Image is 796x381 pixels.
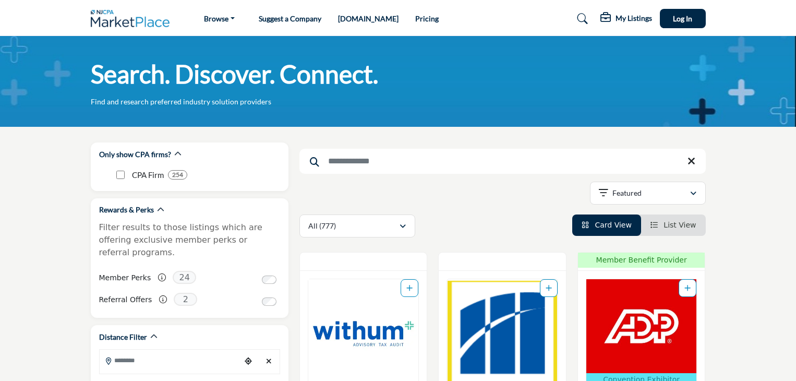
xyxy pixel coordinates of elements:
button: Log In [660,9,706,28]
h2: Only show CPA firms? [99,149,171,160]
a: View Card [582,221,632,229]
label: Referral Offers [99,291,152,309]
span: 2 [174,293,197,306]
input: Search Keyword [299,149,706,174]
h5: My Listings [616,14,652,23]
h1: Search. Discover. Connect. [91,58,378,90]
span: List View [664,221,696,229]
h2: Rewards & Perks [99,205,154,215]
a: Add To List [546,284,552,292]
input: Switch to Referral Offers [262,297,276,306]
input: Search Location [100,350,240,371]
a: View List [650,221,696,229]
li: Card View [572,215,641,236]
span: 24 [173,271,196,284]
a: [DOMAIN_NAME] [338,14,399,23]
img: ADP [586,279,697,373]
div: Clear search location [261,350,277,373]
a: Search [567,10,595,27]
span: Member Benefit Provider [581,255,702,266]
p: Featured [612,188,642,198]
input: CPA Firm checkbox [116,171,125,179]
b: 254 [172,171,183,178]
a: Pricing [415,14,439,23]
div: 254 Results For CPA Firm [168,170,187,180]
p: All (777) [308,221,336,231]
span: Log In [673,14,692,23]
button: All (777) [299,215,415,237]
a: Add To List [406,284,413,292]
p: Filter results to those listings which are offering exclusive member perks or referral programs. [99,221,280,259]
a: Add To List [684,284,691,292]
div: Choose your current location [240,350,256,373]
span: Card View [595,221,631,229]
button: Featured [590,182,706,205]
label: Member Perks [99,269,151,287]
div: My Listings [600,13,652,25]
p: CPA Firm: CPA Firm [132,169,164,181]
a: Suggest a Company [259,14,321,23]
img: Site Logo [91,10,175,27]
input: Switch to Member Perks [262,276,276,284]
p: Find and research preferred industry solution providers [91,97,271,107]
h2: Distance Filter [99,332,147,342]
a: Browse [197,11,242,26]
li: List View [641,215,706,236]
